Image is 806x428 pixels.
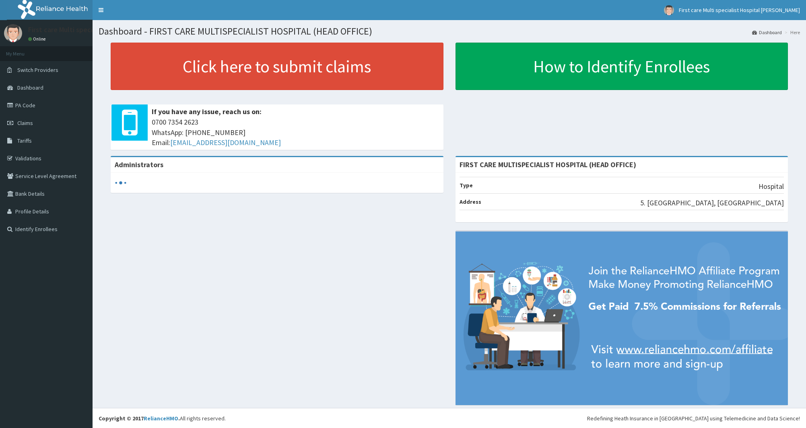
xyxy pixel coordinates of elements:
[152,117,439,148] span: 0700 7354 2623 WhatsApp: [PHONE_NUMBER] Email:
[664,5,674,15] img: User Image
[17,66,58,74] span: Switch Providers
[783,29,800,36] li: Here
[144,415,178,422] a: RelianceHMO
[456,43,788,90] a: How to Identify Enrollees
[17,84,43,91] span: Dashboard
[115,160,163,169] b: Administrators
[17,137,32,144] span: Tariffs
[99,26,800,37] h1: Dashboard - FIRST CARE MULTISPECIALIST HOSPITAL (HEAD OFFICE)
[28,36,47,42] a: Online
[4,24,22,42] img: User Image
[759,181,784,192] p: Hospital
[460,198,481,205] b: Address
[111,43,443,90] a: Click here to submit claims
[99,415,180,422] strong: Copyright © 2017 .
[587,414,800,422] div: Redefining Heath Insurance in [GEOGRAPHIC_DATA] using Telemedicine and Data Science!
[115,177,127,189] svg: audio-loading
[17,119,33,127] span: Claims
[752,29,782,36] a: Dashboard
[640,198,784,208] p: 5. [GEOGRAPHIC_DATA], [GEOGRAPHIC_DATA]
[28,26,189,33] p: First care Multi specialist Hospital [PERSON_NAME]
[456,231,788,405] img: provider-team-banner.png
[152,107,262,116] b: If you have any issue, reach us on:
[460,160,636,169] strong: FIRST CARE MULTISPECIALIST HOSPITAL (HEAD OFFICE)
[170,138,281,147] a: [EMAIL_ADDRESS][DOMAIN_NAME]
[460,182,473,189] b: Type
[679,6,800,14] span: First care Multi specialist Hospital [PERSON_NAME]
